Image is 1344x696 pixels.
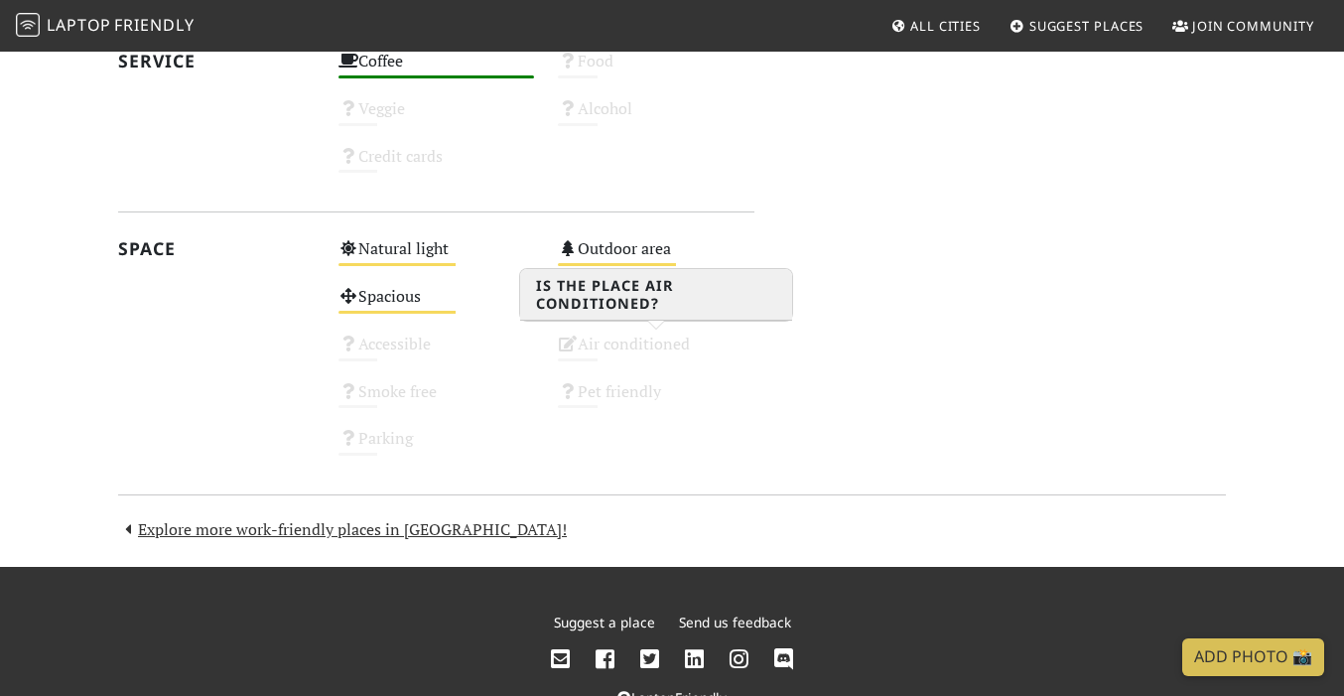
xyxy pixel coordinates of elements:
[1029,17,1144,35] span: Suggest Places
[679,613,791,631] a: Send us feedback
[118,51,315,71] h2: Service
[327,424,547,472] div: Parking
[16,13,40,37] img: LaptopFriendly
[546,377,766,425] div: Pet friendly
[118,518,567,540] a: Explore more work-friendly places in [GEOGRAPHIC_DATA]!
[327,94,547,142] div: Veggie
[327,282,547,330] div: Spacious
[118,238,315,259] h2: Space
[327,142,547,190] div: Credit cards
[1164,8,1322,44] a: Join Community
[16,9,195,44] a: LaptopFriendly LaptopFriendly
[546,94,766,142] div: Alcohol
[1002,8,1152,44] a: Suggest Places
[327,234,547,282] div: Natural light
[554,613,655,631] a: Suggest a place
[910,17,981,35] span: All Cities
[546,234,766,282] div: Outdoor area
[1192,17,1314,35] span: Join Community
[520,269,792,321] h3: Is the place air conditioned?
[327,330,547,377] div: Accessible
[546,47,766,94] div: Food
[327,47,547,94] div: Coffee
[114,14,194,36] span: Friendly
[546,330,766,377] div: Air conditioned
[47,14,111,36] span: Laptop
[327,377,547,425] div: Smoke free
[882,8,989,44] a: All Cities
